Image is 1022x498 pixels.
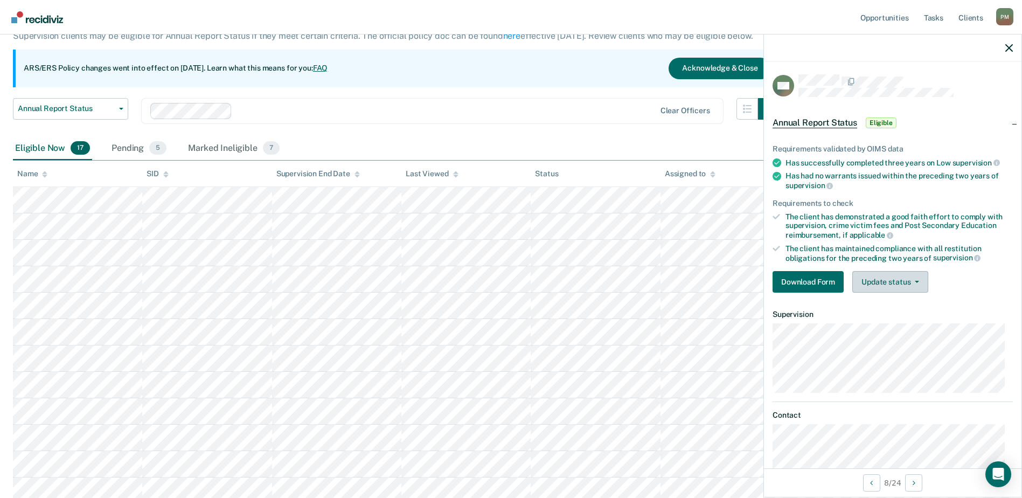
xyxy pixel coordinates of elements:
div: Status [535,169,558,178]
div: 8 / 24 [764,468,1021,497]
button: Acknowledge & Close [669,58,771,79]
div: Eligible Now [13,137,92,161]
div: Requirements validated by OIMS data [773,144,1013,154]
div: The client has maintained compliance with all restitution obligations for the preceding two years of [785,244,1013,262]
div: The client has demonstrated a good faith effort to comply with supervision, crime victim fees and... [785,212,1013,240]
p: Supervision clients may be eligible for Annual Report Status if they meet certain criteria. The o... [13,31,753,41]
dt: Contact [773,411,1013,420]
button: Previous Opportunity [863,474,880,492]
img: Recidiviz [11,11,63,23]
div: Annual Report StatusEligible [764,106,1021,140]
p: ARS/ERS Policy changes went into effect on [DATE]. Learn what this means for you: [24,63,328,74]
div: Pending [109,137,169,161]
div: Open Intercom Messenger [985,461,1011,487]
a: here [503,31,520,41]
div: Name [17,169,47,178]
span: supervision [953,158,1000,167]
div: Last Viewed [406,169,458,178]
div: Requirements to check [773,199,1013,208]
span: Annual Report Status [773,117,857,128]
span: Annual Report Status [18,104,115,113]
div: Has successfully completed three years on Low [785,158,1013,168]
a: FAQ [313,64,328,72]
div: Supervision End Date [276,169,360,178]
button: Update status [852,271,928,293]
button: Download Form [773,271,844,293]
div: P M [996,8,1013,25]
dt: Supervision [773,310,1013,319]
span: 5 [149,141,166,155]
span: 7 [263,141,280,155]
button: Next Opportunity [905,474,922,492]
div: Assigned to [665,169,715,178]
div: Has had no warrants issued within the preceding two years of [785,171,1013,190]
button: Profile dropdown button [996,8,1013,25]
span: supervision [785,181,833,190]
div: SID [147,169,169,178]
span: Eligible [866,117,896,128]
div: Clear officers [661,106,710,115]
span: applicable [850,231,893,239]
span: 17 [71,141,90,155]
span: supervision [933,253,981,262]
a: Navigate to form link [773,271,848,293]
div: Marked Ineligible [186,137,282,161]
